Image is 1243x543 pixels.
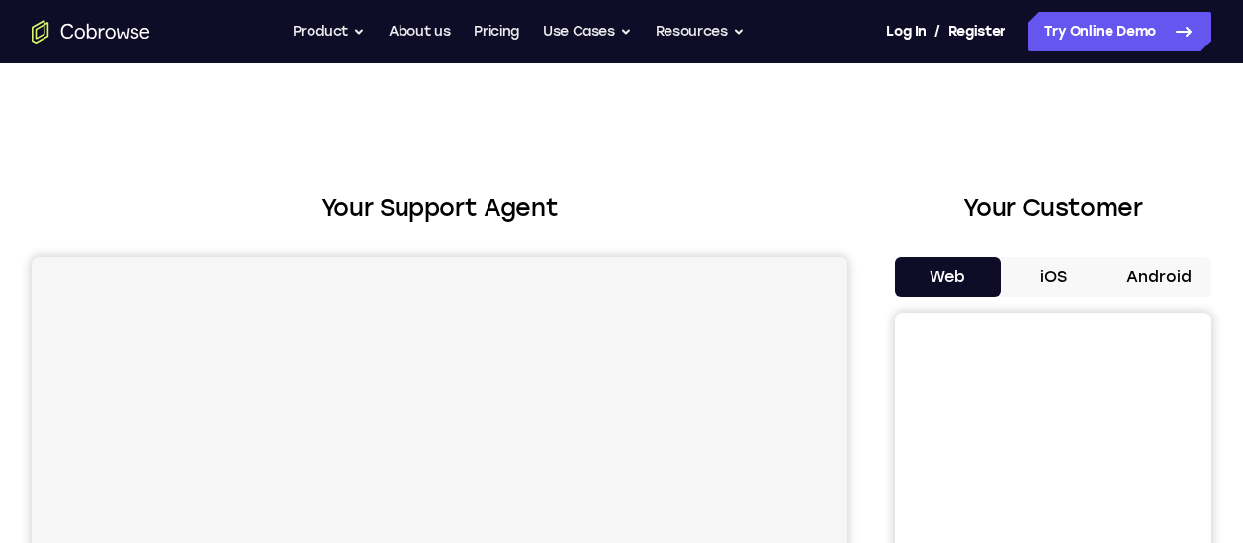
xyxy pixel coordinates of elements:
a: About us [389,12,450,51]
a: Go to the home page [32,20,150,44]
a: Try Online Demo [1028,12,1211,51]
button: Product [293,12,366,51]
button: Web [895,257,1001,297]
a: Pricing [474,12,519,51]
h2: Your Support Agent [32,190,847,226]
button: Android [1106,257,1211,297]
a: Register [948,12,1006,51]
h2: Your Customer [895,190,1211,226]
button: Resources [656,12,745,51]
span: / [934,20,940,44]
a: Log In [886,12,926,51]
button: Use Cases [543,12,632,51]
button: iOS [1001,257,1107,297]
